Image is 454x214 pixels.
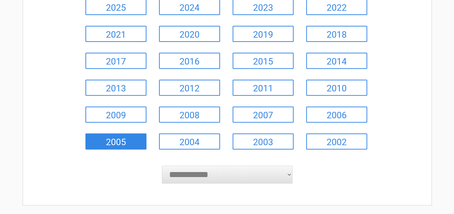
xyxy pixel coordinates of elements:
a: 2014 [306,53,367,69]
a: 2003 [233,133,294,149]
a: 2020 [159,26,220,42]
a: 2002 [306,133,367,149]
a: 2007 [233,106,294,123]
a: 2012 [159,80,220,96]
a: 2017 [85,53,146,69]
a: 2010 [306,80,367,96]
a: 2011 [233,80,294,96]
a: 2006 [306,106,367,123]
a: 2013 [85,80,146,96]
a: 2016 [159,53,220,69]
a: 2005 [85,133,146,149]
a: 2008 [159,106,220,123]
a: 2019 [233,26,294,42]
a: 2009 [85,106,146,123]
a: 2004 [159,133,220,149]
a: 2015 [233,53,294,69]
a: 2021 [85,26,146,42]
a: 2018 [306,26,367,42]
